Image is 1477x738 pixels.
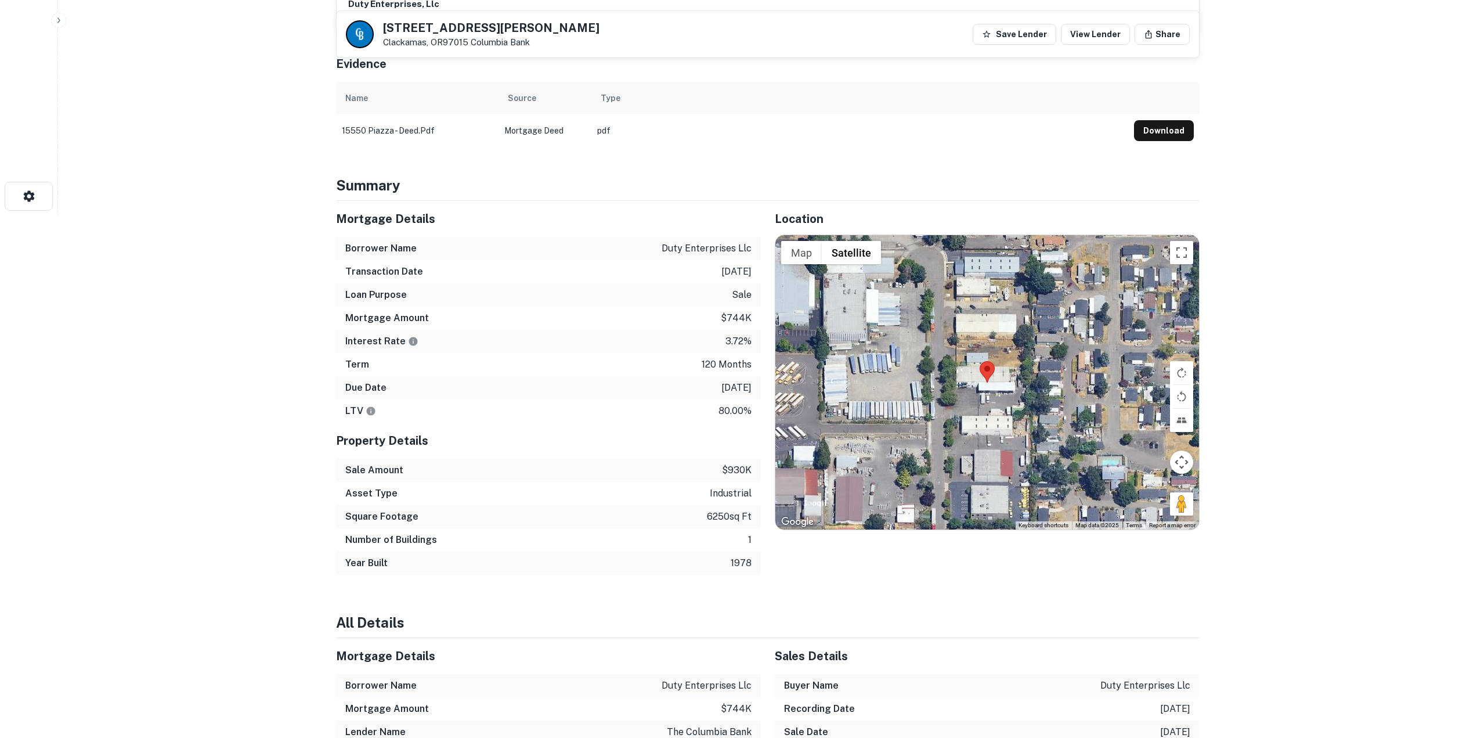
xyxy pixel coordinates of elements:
[366,406,376,416] svg: LTVs displayed on the website are for informational purposes only and may be reported incorrectly...
[499,82,591,114] th: Source
[1170,409,1193,432] button: Tilt map
[1170,361,1193,384] button: Rotate map clockwise
[345,702,429,716] h6: Mortgage Amount
[345,679,417,693] h6: Borrower Name
[383,22,600,34] h5: [STREET_ADDRESS][PERSON_NAME]
[345,242,417,255] h6: Borrower Name
[721,702,752,716] p: $744k
[345,311,429,325] h6: Mortgage Amount
[702,358,752,372] p: 120 months
[721,311,752,325] p: $744k
[345,288,407,302] h6: Loan Purpose
[408,336,418,347] svg: The interest rates displayed on the website are for informational purposes only and may be report...
[336,82,499,114] th: Name
[707,510,752,524] p: 6250 sq ft
[345,404,376,418] h6: LTV
[662,242,752,255] p: duty enterprises llc
[345,265,423,279] h6: Transaction Date
[1134,120,1194,141] button: Download
[731,556,752,570] p: 1978
[345,510,418,524] h6: Square Footage
[725,334,752,348] p: 3.72%
[1100,679,1190,693] p: duty enterprises llc
[1160,702,1190,716] p: [DATE]
[1170,385,1193,408] button: Rotate map counterclockwise
[710,487,752,501] p: industrial
[1170,241,1193,264] button: Toggle fullscreen view
[778,514,817,530] img: Google
[601,91,620,105] div: Type
[1149,522,1196,528] a: Report a map error
[345,533,437,547] h6: Number of Buildings
[784,679,839,693] h6: Buyer Name
[721,265,752,279] p: [DATE]
[775,647,1200,665] h5: Sales Details
[1061,24,1130,45] a: View Lender
[336,114,499,147] td: 15550 piazza - deed.pdf
[345,358,369,372] h6: Term
[778,514,817,530] a: Open this area in Google Maps (opens a new window)
[662,679,752,693] p: duty enterprises llc
[822,241,881,264] button: Show satellite imagery
[383,37,600,48] p: Clackamas, OR97015
[784,702,855,716] h6: Recording Date
[781,241,822,264] button: Show street map
[508,91,536,105] div: Source
[591,82,1128,114] th: Type
[345,487,398,501] h6: Asset Type
[775,210,1200,228] h5: Location
[471,37,530,47] a: Columbia Bank
[336,175,1200,196] h4: Summary
[336,210,761,228] h5: Mortgage Details
[1019,521,1068,530] button: Keyboard shortcuts
[973,24,1056,45] button: Save Lender
[732,288,752,302] p: sale
[345,556,388,570] h6: Year Built
[1135,24,1190,45] button: Share
[721,381,752,395] p: [DATE]
[336,647,761,665] h5: Mortgage Details
[1170,451,1193,474] button: Map camera controls
[1170,492,1193,516] button: Drag Pegman onto the map to open Street View
[345,334,418,348] h6: Interest Rate
[1419,645,1477,701] iframe: Chat Widget
[336,82,1200,147] div: scrollable content
[1126,522,1142,528] a: Terms (opens in new tab)
[591,114,1128,147] td: pdf
[1075,522,1119,528] span: Map data ©2025
[336,432,761,449] h5: Property Details
[499,114,591,147] td: Mortgage Deed
[336,55,387,73] h5: Evidence
[336,612,1200,633] h4: All Details
[345,381,387,395] h6: Due Date
[748,533,752,547] p: 1
[722,463,752,477] p: $930k
[718,404,752,418] p: 80.00%
[345,463,403,477] h6: Sale Amount
[345,91,368,105] div: Name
